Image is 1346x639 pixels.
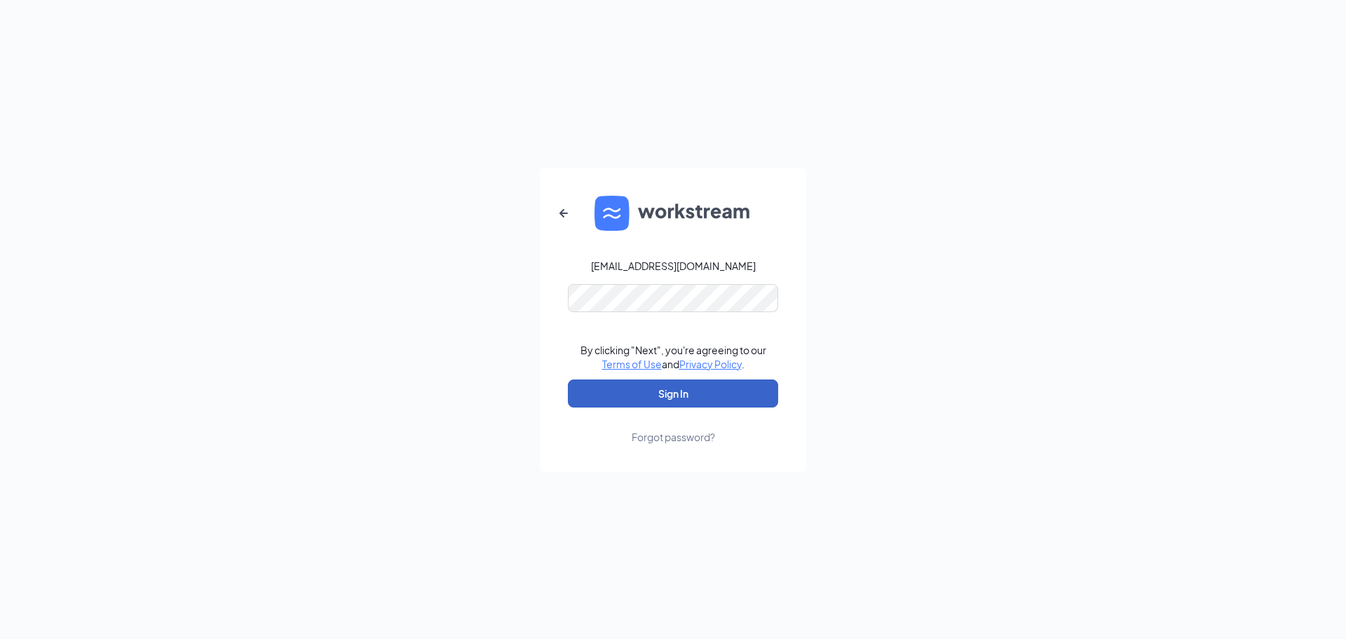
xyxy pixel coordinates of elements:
[591,259,756,273] div: [EMAIL_ADDRESS][DOMAIN_NAME]
[632,408,715,444] a: Forgot password?
[594,196,752,231] img: WS logo and Workstream text
[679,358,742,370] a: Privacy Policy
[602,358,662,370] a: Terms of Use
[580,343,766,371] div: By clicking "Next", you're agreeing to our and .
[547,196,580,230] button: ArrowLeftNew
[632,430,715,444] div: Forgot password?
[555,205,572,222] svg: ArrowLeftNew
[568,379,778,408] button: Sign In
